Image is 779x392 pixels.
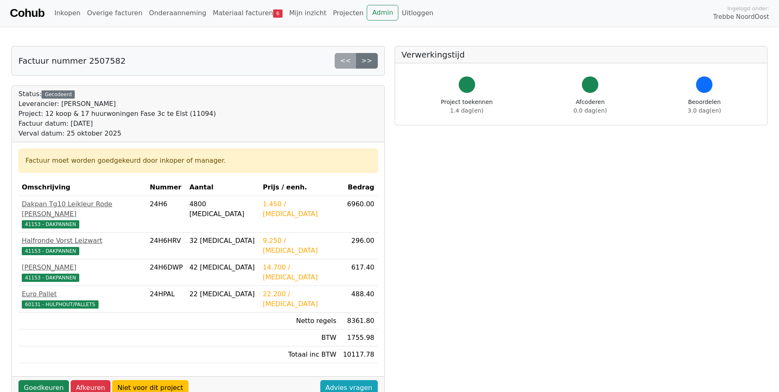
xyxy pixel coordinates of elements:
td: 24H6HRV [147,233,186,259]
a: Dakpan Tg10 Leikleur Rode [PERSON_NAME]41153 - DAKPANNEN [22,199,143,229]
a: Euro Pallet60131 - HULPHOUT/PALLETS [22,289,143,309]
td: Totaal inc BTW [260,346,340,363]
th: Omschrijving [18,179,147,196]
div: Gecodeerd [41,90,75,99]
div: Euro Pallet [22,289,143,299]
td: 8361.80 [340,313,377,330]
div: Verval datum: 25 oktober 2025 [18,129,216,138]
span: 41153 - DAKPANNEN [22,220,79,228]
span: 41153 - DAKPANNEN [22,274,79,282]
td: 24H6 [147,196,186,233]
span: 6 [273,9,283,18]
div: 4800 [MEDICAL_DATA] [189,199,256,219]
div: Beoordelen [688,98,721,115]
span: 1.4 dag(en) [450,107,483,114]
div: 32 [MEDICAL_DATA] [189,236,256,246]
td: 6960.00 [340,196,377,233]
a: Halfronde Vorst Leizwart41153 - DAKPANNEN [22,236,143,256]
a: Onderaanneming [146,5,209,21]
div: Project: 12 koop & 17 huurwoningen Fase 3c te Elst (11094) [18,109,216,119]
a: Uitloggen [398,5,437,21]
th: Prijs / eenh. [260,179,340,196]
td: 24HPAL [147,286,186,313]
td: 488.40 [340,286,377,313]
a: Inkopen [51,5,83,21]
td: 1755.98 [340,330,377,346]
td: BTW [260,330,340,346]
span: 0.0 dag(en) [574,107,607,114]
div: 14.700 / [MEDICAL_DATA] [263,263,336,282]
span: 60131 - HULPHOUT/PALLETS [22,300,99,309]
a: Admin [367,5,398,21]
a: Cohub [10,3,44,23]
div: Factuur datum: [DATE] [18,119,216,129]
td: 617.40 [340,259,377,286]
div: Afcoderen [574,98,607,115]
div: Project toekennen [441,98,493,115]
td: 24H6DWP [147,259,186,286]
span: 3.0 dag(en) [688,107,721,114]
a: >> [356,53,378,69]
th: Nummer [147,179,186,196]
div: 42 [MEDICAL_DATA] [189,263,256,272]
div: Halfronde Vorst Leizwart [22,236,143,246]
a: Projecten [330,5,367,21]
div: Leverancier: [PERSON_NAME] [18,99,216,109]
th: Aantal [186,179,260,196]
div: 22.200 / [MEDICAL_DATA] [263,289,336,309]
div: [PERSON_NAME] [22,263,143,272]
td: 296.00 [340,233,377,259]
div: Factuur moet worden goedgekeurd door inkoper of manager. [25,156,371,166]
a: Overige facturen [84,5,146,21]
h5: Factuur nummer 2507582 [18,56,126,66]
a: [PERSON_NAME]41153 - DAKPANNEN [22,263,143,282]
div: 1.450 / [MEDICAL_DATA] [263,199,336,219]
h5: Verwerkingstijd [402,50,761,60]
span: 41153 - DAKPANNEN [22,247,79,255]
div: Dakpan Tg10 Leikleur Rode [PERSON_NAME] [22,199,143,219]
th: Bedrag [340,179,377,196]
div: 9.250 / [MEDICAL_DATA] [263,236,336,256]
td: 10117.78 [340,346,377,363]
a: Mijn inzicht [286,5,330,21]
div: Status: [18,89,216,138]
span: Trebbe NoordOost [713,12,769,22]
span: Ingelogd onder: [727,5,769,12]
a: Materiaal facturen6 [209,5,286,21]
div: 22 [MEDICAL_DATA] [189,289,256,299]
td: Netto regels [260,313,340,330]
